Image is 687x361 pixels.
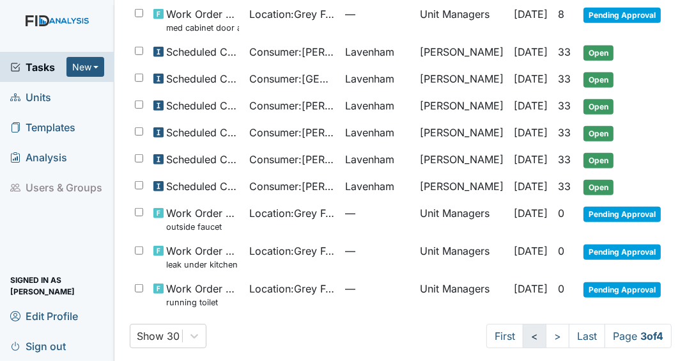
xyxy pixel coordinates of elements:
span: Pending Approval [583,282,661,298]
span: [DATE] [514,45,548,58]
span: Open [583,72,614,88]
span: Scheduled Consumer Chart Review [166,152,239,167]
span: Pending Approval [583,8,661,23]
span: 33 [558,153,571,166]
small: leak under kitchen sink [166,259,239,271]
span: Units [10,87,51,107]
span: [DATE] [514,8,548,20]
div: Show 30 [137,328,180,344]
span: [DATE] [514,180,548,193]
small: running toilet [166,296,239,309]
span: 33 [558,72,571,85]
td: [PERSON_NAME] [415,120,509,147]
span: — [345,243,410,259]
a: > [546,324,569,348]
span: Location : Grey Fox Run [249,6,335,22]
span: Work Order Routine running toilet [166,281,239,309]
span: Scheduled Consumer Chart Review [166,71,239,86]
td: Unit Managers [415,238,509,276]
span: Page [605,324,672,348]
span: Consumer : [GEOGRAPHIC_DATA][PERSON_NAME][GEOGRAPHIC_DATA] [249,71,335,86]
span: Signed in as [PERSON_NAME] [10,276,104,296]
span: Consumer : [PERSON_NAME] [249,44,335,60]
span: Location : Grey Fox Run [249,243,335,259]
span: Edit Profile [10,306,78,326]
small: outside faucet [166,221,239,233]
span: Open [583,180,614,195]
a: < [523,324,546,348]
span: [DATE] [514,153,548,166]
td: [PERSON_NAME] [415,39,509,66]
span: Scheduled Consumer Chart Review [166,125,239,140]
span: 33 [558,126,571,139]
span: Lavenham [345,125,394,140]
span: Consumer : [PERSON_NAME] [249,98,335,113]
span: Scheduled Consumer Chart Review [166,98,239,113]
span: Analysis [10,147,67,167]
span: — [345,205,410,221]
span: [DATE] [514,126,548,139]
span: Scheduled Consumer Chart Review [166,179,239,194]
td: Unit Managers [415,200,509,238]
td: [PERSON_NAME] [415,147,509,173]
span: 0 [558,282,564,295]
span: Open [583,45,614,61]
td: Unit Managers [415,1,509,39]
span: 0 [558,207,564,220]
td: Unit Managers [415,276,509,314]
span: Consumer : [PERSON_NAME] [249,179,335,194]
span: Lavenham [345,71,394,86]
span: Location : Grey Fox Run [249,281,335,296]
a: Last [569,324,605,348]
a: First [486,324,523,348]
span: Pending Approval [583,245,661,260]
a: Tasks [10,60,66,75]
span: Lavenham [345,98,394,113]
span: Lavenham [345,179,394,194]
span: [DATE] [514,282,548,295]
span: Lavenham [345,152,394,167]
nav: task-pagination [486,324,672,348]
span: 33 [558,99,571,112]
span: Work Order Routine leak under kitchen sink [166,243,239,271]
span: [DATE] [514,99,548,112]
span: Sign out [10,336,66,356]
span: Pending Approval [583,207,661,222]
span: [DATE] [514,72,548,85]
span: Consumer : [PERSON_NAME] [249,152,335,167]
span: Scheduled Consumer Chart Review [166,44,239,60]
span: 0 [558,245,564,257]
span: 33 [558,45,571,58]
span: Consumer : [PERSON_NAME] [249,125,335,140]
strong: 3 of 4 [640,330,663,342]
button: New [66,57,105,77]
span: 33 [558,180,571,193]
span: Work Order Routine med cabinet door and drawer [166,6,239,34]
span: Open [583,99,614,115]
span: [DATE] [514,207,548,220]
td: [PERSON_NAME] [415,173,509,200]
small: med cabinet door and drawer [166,22,239,34]
span: — [345,6,410,22]
span: Templates [10,117,75,137]
td: [PERSON_NAME] [415,66,509,93]
span: Lavenham [345,44,394,60]
span: — [345,281,410,296]
span: 8 [558,8,564,20]
span: [DATE] [514,245,548,257]
span: Open [583,153,614,168]
span: Open [583,126,614,141]
span: Work Order Routine outside faucet [166,205,239,233]
td: [PERSON_NAME] [415,93,509,120]
span: Location : Grey Fox Run [249,205,335,221]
